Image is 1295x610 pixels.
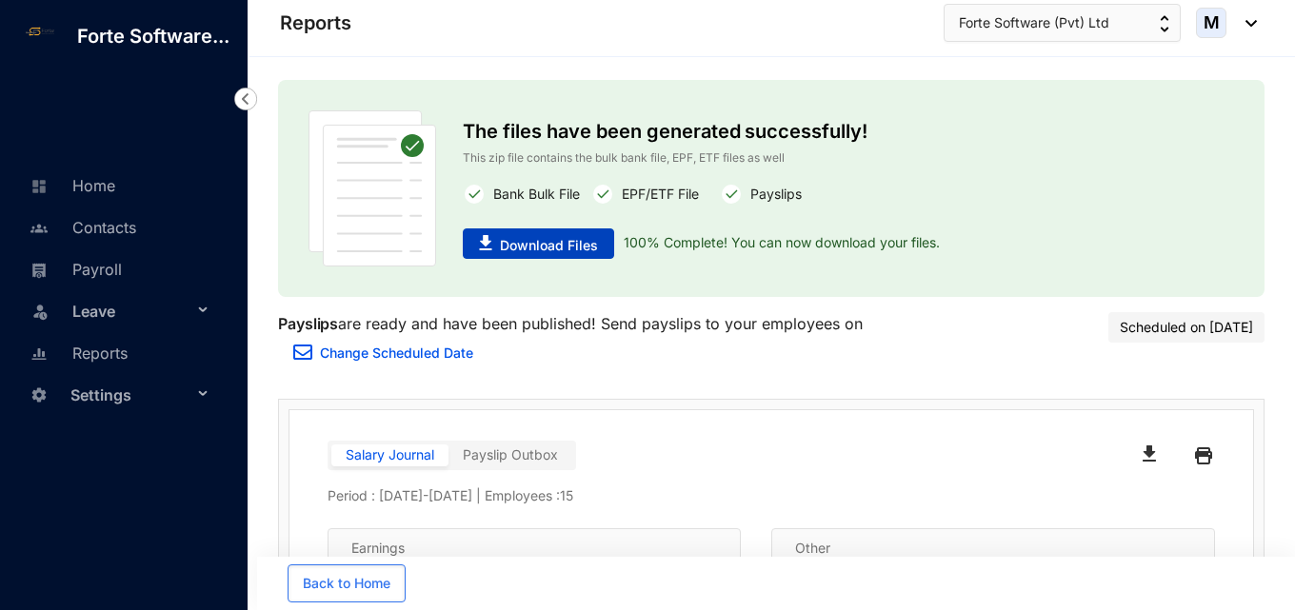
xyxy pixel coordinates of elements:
p: The files have been generated successfully! [463,110,1080,148]
img: people-unselected.118708e94b43a90eceab.svg [30,220,48,237]
span: Forte Software (Pvt) Ltd [959,12,1109,33]
img: email.a35e10f87340586329067f518280dd4d.svg [293,344,312,360]
button: Change Scheduled Date [278,335,488,373]
img: black-download.65125d1489207c3b344388237fee996b.svg [1143,445,1156,462]
span: Back to Home [303,574,390,593]
p: Scheduled on [DATE] [1120,318,1253,337]
img: report-unselected.e6a6b4230fc7da01f883.svg [30,345,48,363]
button: Back to Home [288,564,406,602]
img: settings-unselected.1febfda315e6e19643a1.svg [30,386,48,403]
span: Leave [72,292,192,330]
li: Reports [15,331,225,373]
p: 100% Complete! You can now download your files. [614,228,940,259]
span: Salary Journal [346,446,434,462]
p: This zip file contains the bulk bank file, EPF, ETF files as well [463,148,1080,167]
img: payroll-unselected.b590312f920e76f0c668.svg [30,262,48,279]
img: up-down-arrow.74152d26bf9780fbf563ca9c90304185.svg [1160,15,1169,32]
img: black-printer.ae25802fba4fa849f9fa1ebd19a7ed0d.svg [1195,441,1212,471]
p: Period : [DATE] - [DATE] | Employees : 15 [328,486,1215,505]
a: Reports [25,344,128,363]
a: Contacts [25,218,136,237]
p: are ready and have been published! Send payslips to your employees on [278,312,863,335]
li: Contacts [15,206,225,247]
img: publish-paper.61dc310b45d86ac63453e08fbc6f32f2.svg [309,110,436,266]
p: Bank Bulk File [486,183,580,206]
img: white-round-correct.82fe2cc7c780f4a5f5076f0407303cee.svg [591,183,614,206]
button: Download Files [463,228,614,259]
img: white-round-correct.82fe2cc7c780f4a5f5076f0407303cee.svg [463,183,486,206]
img: nav-icon-left.19a07721e4dec06a274f6d07517f07b7.svg [234,88,257,110]
p: Earnings [351,539,405,558]
li: Home [15,164,225,206]
button: Forte Software (Pvt) Ltd [944,4,1181,42]
span: Settings [70,376,192,414]
li: Payroll [15,247,225,289]
span: M [1204,14,1220,31]
span: Payslip Outbox [463,446,558,462]
img: log [19,24,62,39]
p: Payslips [743,183,802,206]
p: Reports [280,10,351,36]
img: dropdown-black.8e83cc76930a90b1a4fdb6d089b7bf3a.svg [1236,20,1257,27]
a: Change Scheduled Date [320,344,473,361]
p: Forte Software... [62,23,245,49]
p: Payslips [278,312,338,335]
p: Other [795,539,830,558]
img: white-round-correct.82fe2cc7c780f4a5f5076f0407303cee.svg [720,183,743,206]
span: Download Files [500,236,598,255]
img: home-unselected.a29eae3204392db15eaf.svg [30,178,48,195]
a: Home [25,176,115,195]
p: EPF/ETF File [614,183,699,206]
a: Payroll [25,260,122,279]
img: leave-unselected.2934df6273408c3f84d9.svg [30,302,50,321]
